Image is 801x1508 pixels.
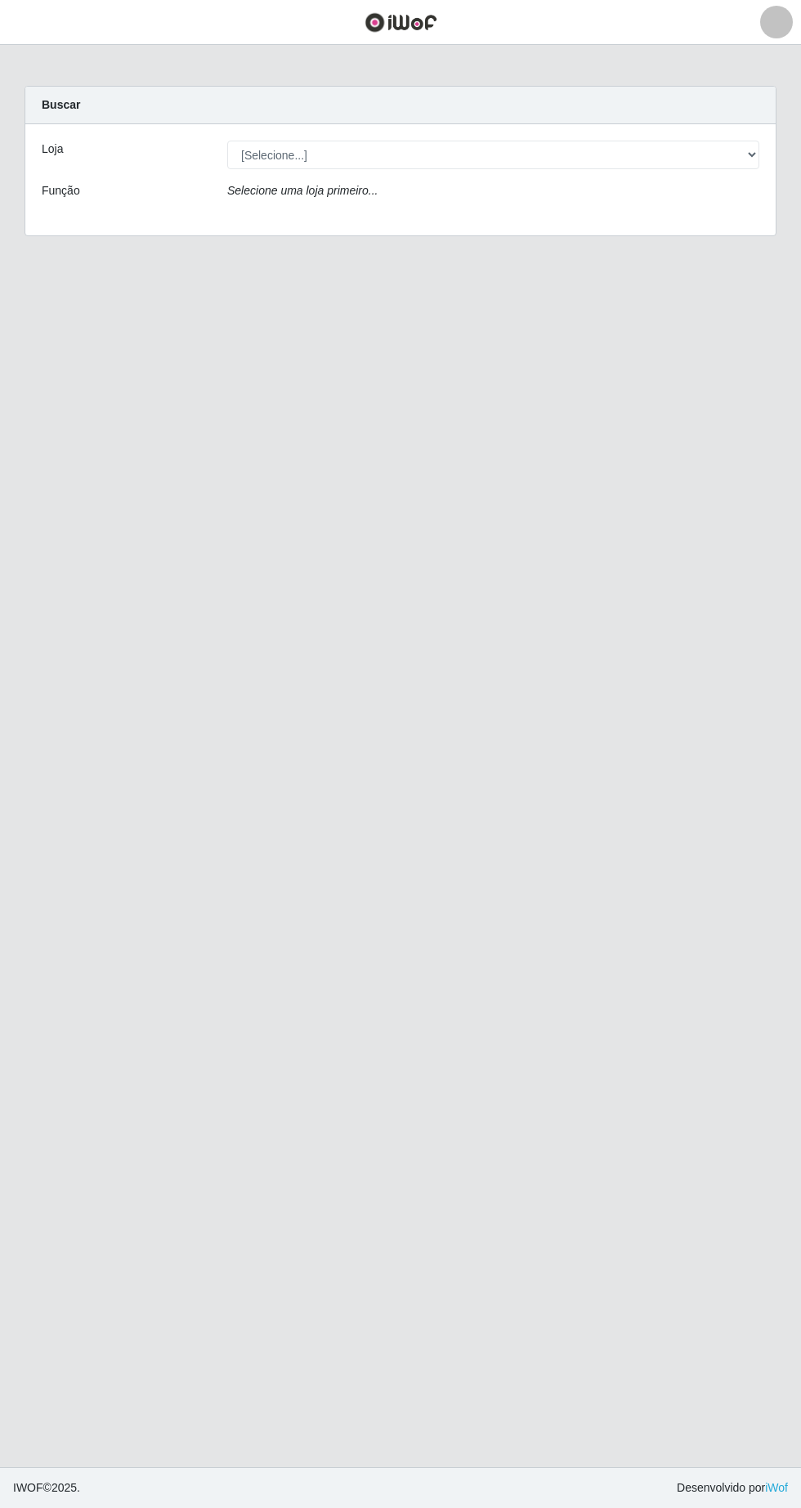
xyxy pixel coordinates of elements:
label: Loja [42,141,63,158]
span: IWOF [13,1481,43,1494]
a: iWof [765,1481,788,1494]
span: © 2025 . [13,1479,80,1497]
label: Função [42,182,80,199]
span: Desenvolvido por [677,1479,788,1497]
i: Selecione uma loja primeiro... [227,184,378,197]
strong: Buscar [42,98,80,111]
img: CoreUI Logo [365,12,437,33]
